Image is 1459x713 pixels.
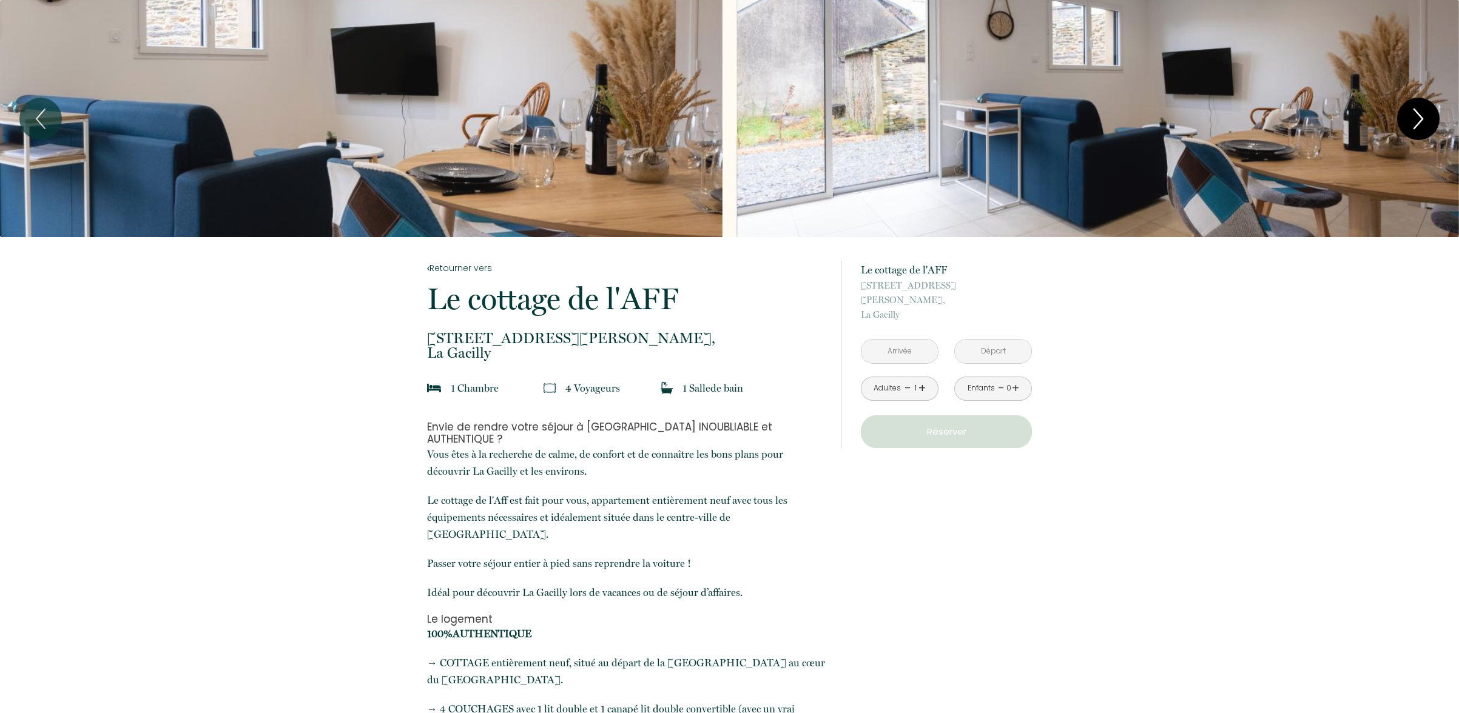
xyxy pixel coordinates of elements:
img: guests [544,382,556,394]
a: + [918,379,926,398]
span: [STREET_ADDRESS][PERSON_NAME], [427,331,825,346]
p: Réserver [865,424,1028,439]
strong: AUTHENTIQUE [453,628,531,640]
button: Previous [19,98,62,140]
a: Retourner vers [427,261,825,275]
p: Le cottage de l'AFF [861,261,1032,278]
a: + [1012,379,1019,398]
p: La Gacilly [861,278,1032,322]
h3: Le logement [427,613,825,625]
p: 1 Salle de bain [682,380,743,397]
p: 4 Voyageur [565,380,620,397]
p: 1 Chambre [451,380,499,397]
p: Le cottage de l'AFF [427,284,825,314]
p: Idéal pour découvrir La Gacilly lors de vacances ou de séjour d’affaires. [427,584,825,601]
div: Adultes [874,383,901,394]
p: La Gacilly [427,331,825,360]
strong: % [443,628,453,640]
h2: Envie de rendre votre séjour à [GEOGRAPHIC_DATA] INOUBLIABLE et AUTHENTIQUE ? [427,421,825,446]
p: → COTTAGE entièrement neuf, situé au départ de la [GEOGRAPHIC_DATA] au cœur du [GEOGRAPHIC_DATA]. [427,654,825,688]
div: Enfants [968,383,995,394]
a: - [998,379,1005,398]
input: Départ [955,340,1031,363]
strong: 100 [427,628,443,640]
p: Passer votre séjour entier à pied sans reprendre la voiture ! [427,555,825,572]
a: - [905,379,911,398]
div: 1 [912,383,918,394]
button: Next [1397,98,1440,140]
p: Vous êtes à la recherche de calme, de confort et de connaître les bons plans pour découvrir La Ga... [427,446,825,480]
button: Réserver [861,415,1032,448]
p: Le cottage de l'Aff est fait pour vous, appartement entièrement neuf avec tous les équipements né... [427,492,825,543]
input: Arrivée [861,340,938,363]
div: 0 [1006,383,1012,394]
span: [STREET_ADDRESS][PERSON_NAME], [861,278,1032,307]
span: s [616,382,620,394]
